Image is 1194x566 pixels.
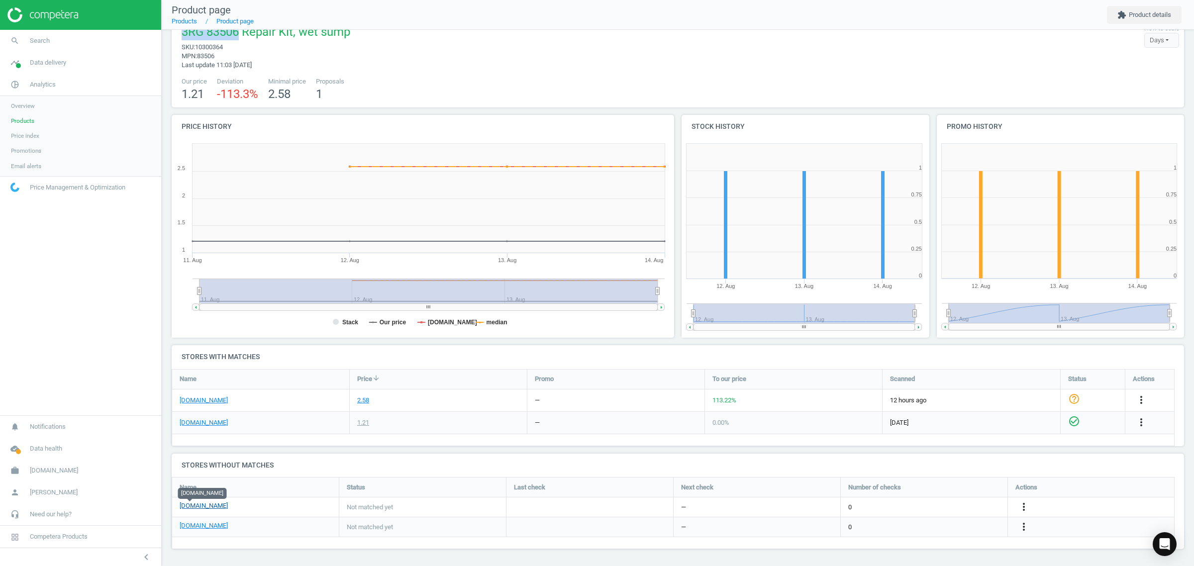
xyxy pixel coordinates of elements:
[357,418,369,427] div: 1.21
[848,503,852,512] span: 0
[1174,165,1177,171] text: 1
[10,183,19,192] img: wGWNvw8QSZomAAAAABJRU5ErkJggg==
[172,345,1184,369] h4: Stores with matches
[712,375,746,383] span: To our price
[217,77,258,86] span: Deviation
[180,396,228,405] a: [DOMAIN_NAME]
[11,147,41,155] span: Promotions
[30,444,62,453] span: Data health
[681,523,686,532] span: —
[1166,246,1177,252] text: 0.25
[514,483,545,492] span: Last check
[372,374,380,382] i: arrow_downward
[1018,501,1030,513] i: more_vert
[5,75,24,94] i: pie_chart_outlined
[183,257,201,263] tspan: 11. Aug
[182,61,252,69] span: Last update 11:03 [DATE]
[182,87,204,101] span: 1.21
[972,283,990,289] tspan: 12. Aug
[30,183,125,192] span: Price Management & Optimization
[890,418,1053,427] span: [DATE]
[180,375,197,383] span: Name
[5,505,24,524] i: headset_mic
[11,132,39,140] span: Price index
[7,7,78,22] img: ajHJNr6hYgQAAAAASUVORK5CYII=
[911,246,922,252] text: 0.25
[182,77,207,86] span: Our price
[357,375,372,383] span: Price
[134,551,159,564] button: chevron_left
[316,87,322,101] span: 1
[1018,501,1030,514] button: more_vert
[1166,191,1177,197] text: 0.75
[716,283,735,289] tspan: 12. Aug
[1117,10,1126,19] i: extension
[178,488,227,499] div: [DOMAIN_NAME]
[180,501,228,510] a: [DOMAIN_NAME]
[1068,375,1087,383] span: Status
[182,247,185,253] text: 1
[848,523,852,532] span: 0
[182,192,185,198] text: 2
[180,418,228,427] a: [DOMAIN_NAME]
[535,375,554,383] span: Promo
[172,17,197,25] a: Products
[347,523,393,532] span: Not matched yet
[874,283,892,289] tspan: 14. Aug
[5,483,24,502] i: person
[11,102,35,110] span: Overview
[11,162,41,170] span: Email alerts
[535,418,540,427] div: —
[30,58,66,67] span: Data delivery
[140,551,152,563] i: chevron_left
[795,283,813,289] tspan: 13. Aug
[1068,393,1080,405] i: help_outline
[487,319,507,326] tspan: median
[30,422,66,431] span: Notifications
[347,503,393,512] span: Not matched yet
[1135,394,1147,406] i: more_vert
[1144,33,1179,48] div: Days
[535,396,540,405] div: —
[712,419,729,426] span: 0.00 %
[172,115,674,138] h4: Price history
[357,396,369,405] div: 2.58
[5,439,24,458] i: cloud_done
[1050,283,1068,289] tspan: 13. Aug
[216,17,254,25] a: Product page
[182,52,197,60] span: mpn :
[172,454,1184,477] h4: Stores without matches
[498,257,516,263] tspan: 13. Aug
[268,77,306,86] span: Minimal price
[5,417,24,436] i: notifications
[1169,219,1177,225] text: 0.5
[890,396,1053,405] span: 12 hours ago
[178,165,185,171] text: 2.5
[937,115,1185,138] h4: Promo history
[11,117,34,125] span: Products
[681,503,686,512] span: —
[919,273,922,279] text: 0
[911,191,922,197] text: 0.75
[380,319,406,326] tspan: Our price
[178,219,185,225] text: 1.5
[914,219,922,225] text: 0.5
[347,483,365,492] span: Status
[5,31,24,50] i: search
[712,396,736,404] span: 113.22 %
[682,115,929,138] h4: Stock history
[5,53,24,72] i: timeline
[180,521,228,530] a: [DOMAIN_NAME]
[5,461,24,480] i: work
[180,483,197,492] span: Name
[182,24,350,43] span: 3RG 83506 Repair Kit, wet sump
[1174,273,1177,279] text: 0
[890,375,915,383] span: Scanned
[1128,283,1147,289] tspan: 14. Aug
[30,36,50,45] span: Search
[1018,521,1030,534] button: more_vert
[1135,394,1147,407] button: more_vert
[182,43,195,51] span: sku :
[342,319,358,326] tspan: Stack
[1068,415,1080,427] i: check_circle_outline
